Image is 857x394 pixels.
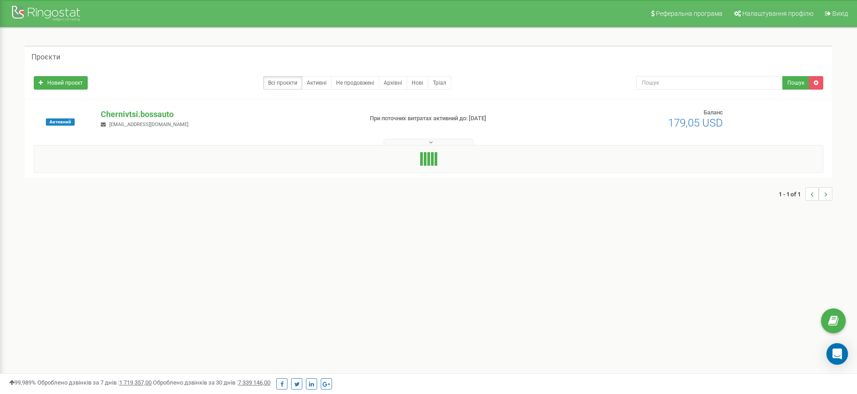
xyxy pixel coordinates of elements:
[782,76,809,90] button: Пошук
[31,53,60,61] h5: Проєкти
[704,109,723,116] span: Баланс
[779,187,805,201] span: 1 - 1 of 1
[34,76,88,90] a: Новий проєкт
[238,379,270,386] u: 7 339 146,00
[779,178,832,210] nav: ...
[636,76,783,90] input: Пошук
[119,379,152,386] u: 1 719 357,00
[9,379,36,386] span: 99,989%
[370,114,557,123] p: При поточних витратах активний до: [DATE]
[826,343,848,365] div: Open Intercom Messenger
[379,76,407,90] a: Архівні
[331,76,379,90] a: Не продовжені
[742,10,813,17] span: Налаштування профілю
[263,76,302,90] a: Всі проєкти
[668,117,723,129] span: 179,05 USD
[832,10,848,17] span: Вихід
[656,10,722,17] span: Реферальна програма
[37,379,152,386] span: Оброблено дзвінків за 7 днів :
[407,76,428,90] a: Нові
[46,118,75,126] span: Активний
[109,122,188,127] span: [EMAIL_ADDRESS][DOMAIN_NAME]
[101,109,355,120] p: Chernivtsi.bossauto
[302,76,332,90] a: Активні
[428,76,451,90] a: Тріал
[153,379,270,386] span: Оброблено дзвінків за 30 днів :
